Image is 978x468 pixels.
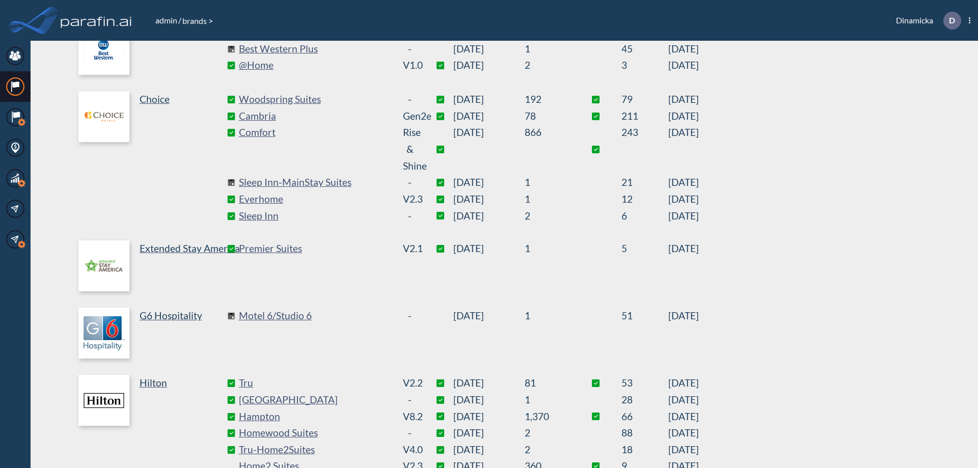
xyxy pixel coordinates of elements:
span: [DATE] [668,57,699,74]
p: Hilton [140,375,167,392]
div: - [403,174,417,191]
span: [DATE] [453,408,525,425]
img: logo [78,375,129,426]
sapn: 2 [525,425,570,442]
a: Everhome [239,191,392,208]
div: - [403,91,417,108]
sapn: 2 [525,57,570,74]
div: - [403,392,417,408]
span: [DATE] [453,442,525,458]
a: Hampton [239,408,392,425]
sapn: 3 [621,57,668,74]
sapn: 192 [525,91,570,108]
sapn: 2 [525,208,570,225]
sapn: 1 [525,191,570,208]
sapn: 1 [525,240,570,257]
img: logo [78,308,129,359]
span: [DATE] [453,240,525,257]
div: - [403,425,417,442]
a: admin [154,15,178,25]
sapn: 45 [621,41,668,58]
a: Best Western Plus [239,41,392,58]
a: Homewood Suites [239,425,392,442]
a: Extended Stay America [78,240,231,291]
sapn: 18 [621,442,668,458]
img: comingSoon [227,312,235,320]
div: Gen2e [403,108,417,125]
span: [DATE] [453,124,525,174]
sapn: 1 [525,308,570,324]
span: [DATE] [453,174,525,191]
span: [DATE] [453,425,525,442]
span: [DATE] [668,308,699,324]
p: Extended Stay America [140,240,240,257]
span: [DATE] [453,41,525,58]
img: comingSoon [227,179,235,186]
a: Tru-Home2Suites [239,442,392,458]
a: Motel 6/Studio 6 [239,308,392,324]
span: [DATE] [668,392,699,408]
sapn: 12 [621,191,668,208]
div: - [403,208,417,225]
div: v2.3 [403,191,417,208]
div: Dinamicka [881,12,970,30]
span: [DATE] [453,308,525,324]
sapn: 78 [525,108,570,125]
a: [GEOGRAPHIC_DATA] [239,392,392,408]
span: [DATE] [668,375,699,392]
img: logo [59,10,134,31]
a: Cambria [239,108,392,125]
div: Rise & Shine [403,124,417,174]
img: logo [78,240,129,291]
div: v8.2 [403,408,417,425]
span: [DATE] [668,208,699,225]
li: / [154,14,181,26]
a: @Home [239,57,392,74]
span: [DATE] [453,108,525,125]
a: Comfort [239,124,392,174]
sapn: 88 [621,425,668,442]
div: - [403,308,417,324]
img: comingSoon [227,45,235,53]
sapn: 1 [525,174,570,191]
sapn: 21 [621,174,668,191]
a: Woodspring Suites [239,91,392,108]
sapn: 1 [525,392,570,408]
a: G6 Hospitality [78,308,231,359]
sapn: 2 [525,442,570,458]
a: Choice [78,91,231,224]
span: [DATE] [453,208,525,225]
span: brands > [181,16,214,25]
img: logo [78,91,129,142]
div: v2.1 [403,240,417,257]
span: [DATE] [668,108,699,125]
p: G6 Hospitality [140,308,202,324]
div: v4.0 [403,442,417,458]
a: Sleep Inn-MainStay Suites [239,174,392,191]
span: [DATE] [453,57,525,74]
span: [DATE] [668,174,699,191]
span: [DATE] [453,91,525,108]
sapn: 66 [621,408,668,425]
span: [DATE] [668,41,699,58]
sapn: 79 [621,91,668,108]
sapn: 866 [525,124,570,174]
div: v1.0 [403,57,417,74]
sapn: 211 [621,108,668,125]
span: [DATE] [668,408,699,425]
sapn: 243 [621,124,668,174]
span: [DATE] [668,191,699,208]
a: Sleep Inn [239,208,392,225]
sapn: 1 [525,41,570,58]
span: [DATE] [668,240,699,257]
p: D [949,16,955,25]
div: - [403,41,417,58]
a: Tru [239,375,392,392]
sapn: 81 [525,375,570,392]
sapn: 1,370 [525,408,570,425]
span: [DATE] [668,124,699,174]
a: Premier Suites [239,240,392,257]
span: [DATE] [668,91,699,108]
span: [DATE] [453,392,525,408]
p: Choice [140,91,170,108]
